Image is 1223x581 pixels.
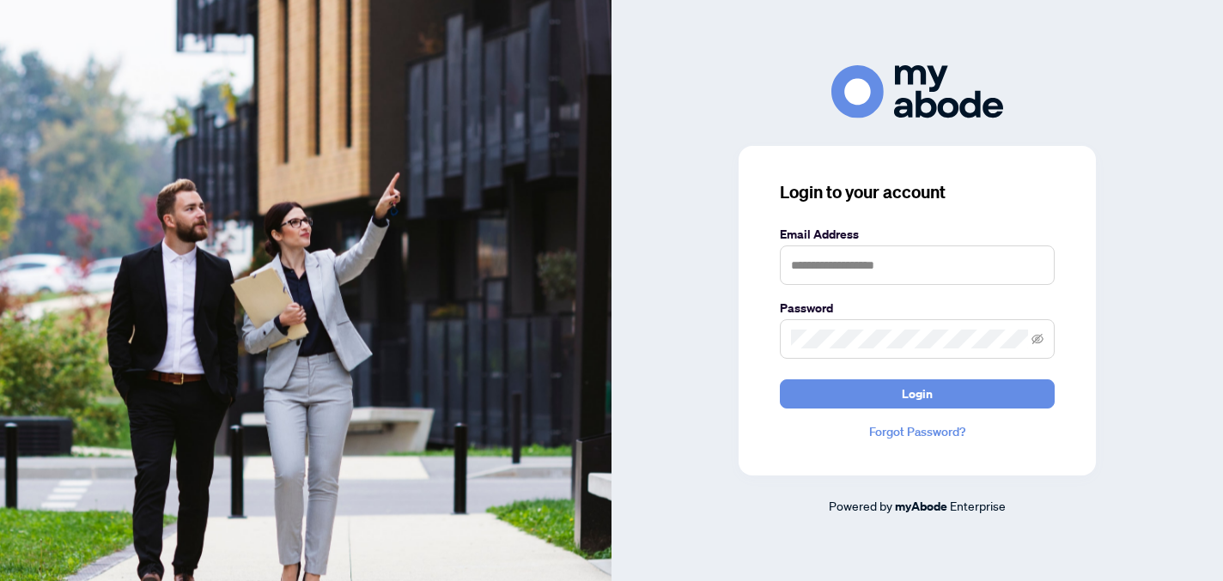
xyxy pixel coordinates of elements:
img: ma-logo [831,65,1003,118]
a: Forgot Password? [780,422,1055,441]
span: Login [902,380,933,408]
label: Password [780,299,1055,318]
span: Powered by [829,498,892,513]
h3: Login to your account [780,180,1055,204]
button: Login [780,379,1055,409]
a: myAbode [895,497,947,516]
span: Enterprise [950,498,1006,513]
span: eye-invisible [1031,333,1044,345]
label: Email Address [780,225,1055,244]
